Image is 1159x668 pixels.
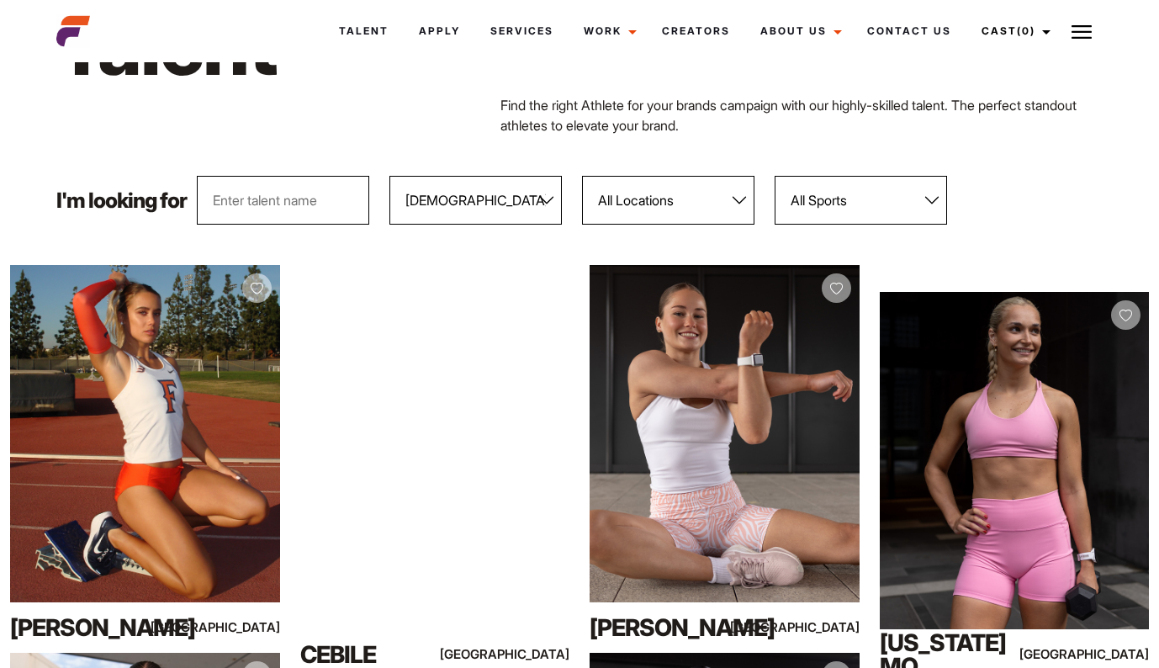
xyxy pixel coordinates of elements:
[745,8,852,54] a: About Us
[1017,24,1035,37] span: (0)
[324,8,404,54] a: Talent
[475,8,569,54] a: Services
[1072,22,1092,42] img: Burger icon
[404,8,475,54] a: Apply
[56,190,187,211] p: I'm looking for
[778,617,859,638] div: [GEOGRAPHIC_DATA]
[647,8,745,54] a: Creators
[1068,644,1149,665] div: [GEOGRAPHIC_DATA]
[852,8,966,54] a: Contact Us
[966,8,1061,54] a: Cast(0)
[590,611,751,644] div: [PERSON_NAME]
[56,14,90,48] img: cropped-aefm-brand-fav-22-square.png
[198,617,279,638] div: [GEOGRAPHIC_DATA]
[197,176,369,225] input: Enter talent name
[10,611,172,644] div: [PERSON_NAME]
[569,8,647,54] a: Work
[489,644,569,665] div: [GEOGRAPHIC_DATA]
[500,95,1103,135] p: Find the right Athlete for your brands campaign with our highly-skilled talent. The perfect stand...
